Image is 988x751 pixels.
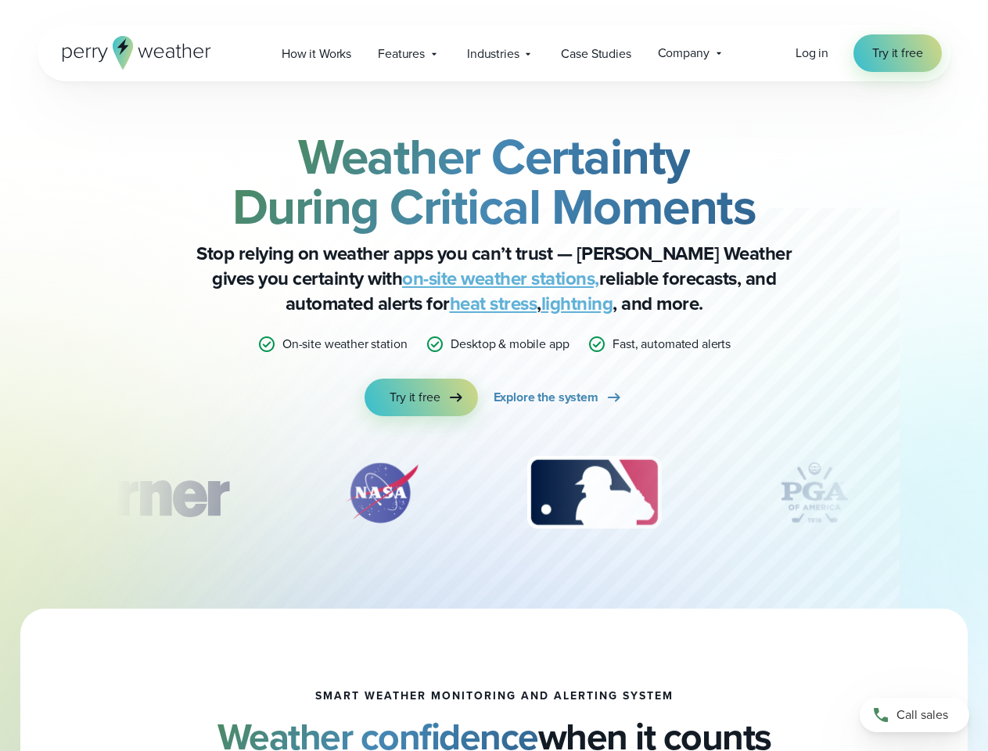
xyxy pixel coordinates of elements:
p: Stop relying on weather apps you can’t trust — [PERSON_NAME] Weather gives you certainty with rel... [181,241,807,316]
a: How it Works [268,38,365,70]
span: Case Studies [561,45,631,63]
div: 1 of 12 [29,454,251,532]
span: Try it free [390,388,440,407]
a: Try it free [853,34,941,72]
span: Industries [467,45,519,63]
p: Desktop & mobile app [451,335,569,354]
div: slideshow [116,454,873,540]
span: Try it free [872,44,922,63]
span: Features [378,45,425,63]
a: Case Studies [548,38,644,70]
img: Turner-Construction_1.svg [29,454,251,532]
a: lightning [541,289,613,318]
h1: smart weather monitoring and alerting system [315,690,674,702]
img: MLB.svg [512,454,677,532]
a: Explore the system [494,379,623,416]
strong: Weather Certainty During Critical Moments [232,120,756,243]
div: 3 of 12 [512,454,677,532]
span: Log in [796,44,828,62]
div: 4 of 12 [752,454,877,532]
a: Call sales [860,698,969,732]
span: Call sales [896,706,948,724]
span: Explore the system [494,388,598,407]
a: Log in [796,44,828,63]
p: On-site weather station [282,335,408,354]
a: on-site weather stations, [402,264,599,293]
span: Company [658,44,710,63]
img: PGA.svg [752,454,877,532]
a: heat stress [450,289,537,318]
img: NASA.svg [327,454,437,532]
span: How it Works [282,45,351,63]
a: Try it free [365,379,477,416]
p: Fast, automated alerts [613,335,731,354]
div: 2 of 12 [327,454,437,532]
